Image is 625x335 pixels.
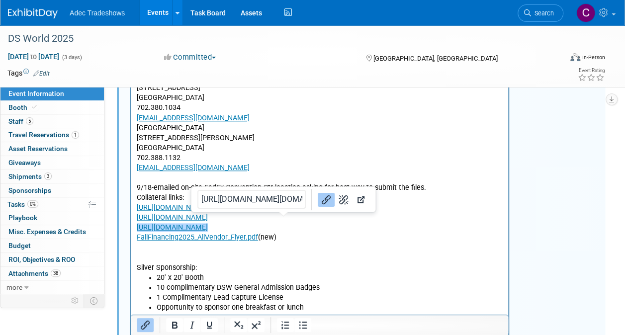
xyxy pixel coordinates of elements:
li: 20' x 20' Booth [26,234,372,244]
span: Event Information [8,89,64,97]
button: Underline [201,318,218,332]
button: Open link [353,192,369,206]
a: Budget [0,239,104,252]
a: [EMAIL_ADDRESS][DOMAIN_NAME] [6,124,119,133]
a: Attachments38 [0,267,104,280]
b: MGM Grand Conference Center Services: [6,294,139,302]
img: ExhibitDay [8,8,58,18]
td: Toggle Event Tabs [84,294,104,307]
a: Travel Reservations1 [0,128,104,142]
div: Event Format [518,52,605,67]
p: Collateral links: [6,154,372,164]
span: Asset Reservations [8,145,68,153]
button: Italic [183,318,200,332]
p: Silver Sponsorship: [6,214,372,234]
i: Booth reservation complete [32,104,37,110]
a: FallFinancing2025_AllVendor_Flyer.pdf [6,194,127,202]
button: Bold [166,318,183,332]
a: [EMAIL_ADDRESS][DOMAIN_NAME] [141,294,254,302]
span: [DATE] [DATE] [7,52,60,61]
p: MGM Grand-FedEx details: 2 Locations: [GEOGRAPHIC_DATA] [STREET_ADDRESS] [GEOGRAPHIC_DATA] 702.38... [6,4,372,144]
li: 1 Complimentary Lead Capture License [26,253,372,263]
p: (new) [6,193,372,203]
a: Overview | Exhibitor Portal [6,314,89,322]
li: 10 complimentary DSW General Admission Badges [26,244,372,253]
td: Personalize Event Tab Strip [67,294,84,307]
span: 38 [51,269,61,277]
a: ROI, Objectives & ROO [0,253,104,266]
span: Misc. Expenses & Credits [8,228,86,236]
button: Subscript [230,318,247,332]
a: FedEx [91,4,110,13]
div: DS World 2025 [4,30,554,48]
a: Playbook [0,211,104,225]
a: Booth [0,101,104,114]
span: 0% [27,200,38,208]
a: [URL][DOMAIN_NAME] [6,164,77,172]
a: Sponsorships [0,184,104,197]
a: more [0,281,104,294]
span: more [6,283,22,291]
span: Search [531,9,554,17]
a: Asset Reservations [0,142,104,156]
button: Bullet list [294,318,311,332]
span: Adec Tradeshows [70,9,125,17]
span: Travel Reservations [8,131,79,139]
b: Contact Information [6,14,70,23]
a: Search [518,4,563,22]
span: ROI, Objectives & ROO [8,255,75,263]
span: Attachments [8,269,61,277]
li: Opportunity to sponsor one breakfast or lunch [26,263,372,273]
a: Shipments3 [0,170,104,183]
span: (3 days) [61,54,82,61]
span: Tasks [7,200,38,208]
td: Tags [7,68,50,78]
a: Staff5 [0,115,104,128]
span: Budget [8,242,31,250]
span: Playbook [8,214,37,222]
span: Giveaways [8,159,41,167]
div: Event Rating [578,68,605,73]
p: 9/18-emailed on-site FedEx Convention Ctr location asking for best way to submit the files. [6,144,372,154]
span: Booth [8,103,39,111]
a: [URL][DOMAIN_NAME] [6,184,77,192]
span: Sponsorships [8,186,51,194]
img: Format-Inperson.png [570,53,580,61]
button: Link [318,192,335,206]
span: Staff [8,117,33,125]
a: Edit [33,70,50,77]
a: Tasks0% [0,198,104,211]
span: 1 [72,131,79,139]
img: Carol Schmidlin [576,3,595,22]
span: 3 [44,172,52,180]
a: [URL][DOMAIN_NAME] [6,174,77,182]
button: Superscript [248,318,265,332]
a: Giveaways [0,156,104,169]
a: [PERSON_NAME] Events: show services [6,284,132,292]
span: [GEOGRAPHIC_DATA], [GEOGRAPHIC_DATA] [373,55,498,62]
a: Misc. Expenses & Credits [0,225,104,239]
div: In-Person [582,54,605,61]
span: to [29,53,38,61]
a: [EMAIL_ADDRESS][DOMAIN_NAME] [6,75,119,83]
span: 5 [26,117,33,125]
a: Event Information [0,87,104,100]
span: Shipments [8,172,52,180]
button: Remove link [335,192,352,206]
input: Link [197,190,306,209]
button: Insert/edit link [137,318,154,332]
button: Committed [161,52,220,63]
button: Numbered list [277,318,294,332]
